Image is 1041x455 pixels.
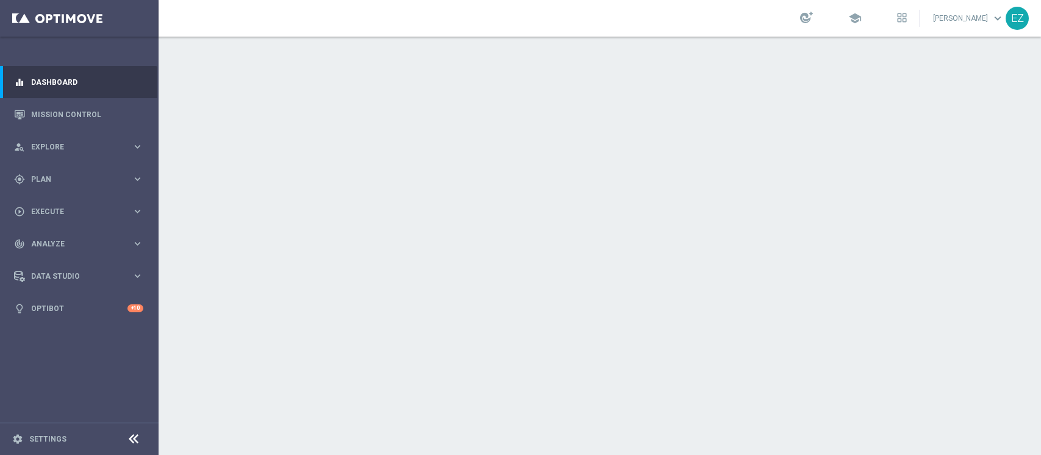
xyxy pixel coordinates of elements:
i: keyboard_arrow_right [132,270,143,282]
span: Execute [31,208,132,215]
button: track_changes Analyze keyboard_arrow_right [13,239,144,249]
span: Plan [31,176,132,183]
i: play_circle_outline [14,206,25,217]
span: keyboard_arrow_down [991,12,1004,25]
i: keyboard_arrow_right [132,173,143,185]
div: Mission Control [14,98,143,131]
i: person_search [14,142,25,152]
div: EZ [1006,7,1029,30]
span: Data Studio [31,273,132,280]
a: Optibot [31,292,127,324]
div: Data Studio [14,271,132,282]
a: [PERSON_NAME]keyboard_arrow_down [932,9,1006,27]
i: track_changes [14,238,25,249]
button: Data Studio keyboard_arrow_right [13,271,144,281]
div: Analyze [14,238,132,249]
a: Mission Control [31,98,143,131]
button: gps_fixed Plan keyboard_arrow_right [13,174,144,184]
span: school [848,12,862,25]
button: Mission Control [13,110,144,120]
a: Settings [29,435,66,443]
div: Execute [14,206,132,217]
i: keyboard_arrow_right [132,141,143,152]
button: play_circle_outline Execute keyboard_arrow_right [13,207,144,217]
i: gps_fixed [14,174,25,185]
div: Optibot [14,292,143,324]
i: keyboard_arrow_right [132,206,143,217]
button: equalizer Dashboard [13,77,144,87]
i: equalizer [14,77,25,88]
a: Dashboard [31,66,143,98]
div: Explore [14,142,132,152]
i: settings [12,434,23,445]
div: +10 [127,304,143,312]
div: Dashboard [14,66,143,98]
i: keyboard_arrow_right [132,238,143,249]
button: lightbulb Optibot +10 [13,304,144,313]
div: Plan [14,174,132,185]
button: person_search Explore keyboard_arrow_right [13,142,144,152]
span: Analyze [31,240,132,248]
i: lightbulb [14,303,25,314]
span: Explore [31,143,132,151]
